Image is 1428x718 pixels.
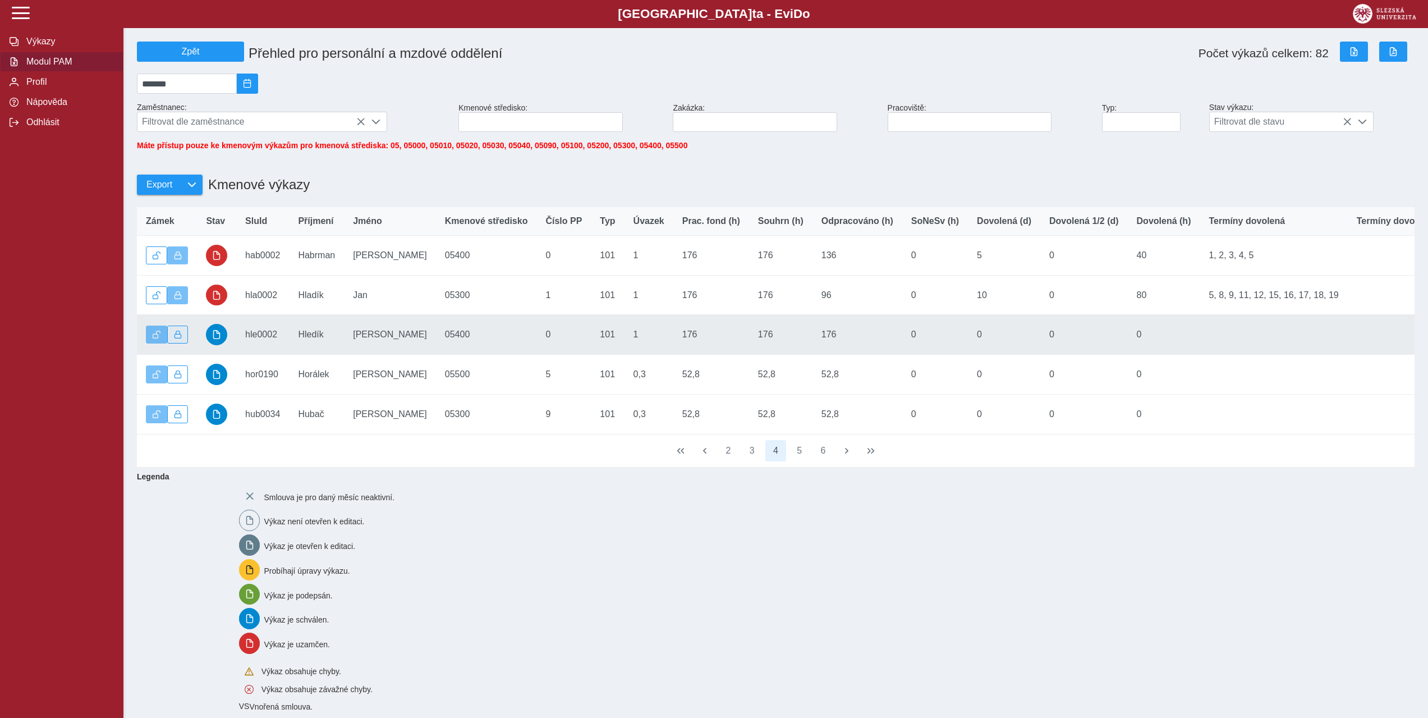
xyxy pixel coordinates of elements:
td: 5 [536,355,591,395]
button: 2025/09 [237,74,258,94]
td: 05300 [436,275,537,315]
td: 52,8 [812,355,902,395]
td: 0 [968,394,1040,434]
div: Zaměstnanec: [132,98,454,136]
span: Probíhají úpravy výkazu. [264,566,350,575]
button: uzamčeno [206,245,227,266]
td: 176 [673,275,749,315]
button: uzamčeno [206,285,227,306]
span: SluId [245,216,267,226]
td: 52,8 [673,394,749,434]
td: 176 [673,236,749,276]
span: Prac. fond (h) [682,216,740,226]
span: Filtrovat dle stavu [1210,112,1352,131]
td: 136 [812,236,902,276]
div: Typ: [1098,99,1205,136]
td: 1 [625,275,673,315]
td: Hledík [289,315,344,355]
td: 0 [902,275,968,315]
span: Souhrn (h) [758,216,803,226]
button: Odemknout výkaz. [146,286,167,304]
td: 0 [1040,236,1128,276]
td: hor0190 [236,355,289,395]
td: 40 [1128,236,1200,276]
td: 0 [1128,315,1200,355]
button: Uzamknout [167,326,189,344]
h1: Kmenové výkazy [203,171,310,198]
td: 1 [536,275,591,315]
img: logo_web_su.png [1353,4,1416,24]
button: Odemknout výkaz. [146,246,167,264]
span: Počet výkazů celkem: 82 [1199,47,1329,60]
td: Jan [344,275,436,315]
span: Příjmení [298,216,333,226]
span: Export [146,180,172,190]
span: Odpracováno (h) [821,216,893,226]
div: Kmenové středisko: [454,99,668,136]
button: Export do PDF [1379,42,1407,62]
span: t [752,7,756,21]
button: Výkaz je odemčen. [146,365,167,383]
td: 0 [1128,394,1200,434]
td: 05400 [436,236,537,276]
td: 1, 2, 3, 4, 5 [1200,236,1347,276]
span: Kmenové středisko [445,216,528,226]
span: Zpět [142,47,239,57]
td: 52,8 [812,394,902,434]
td: 101 [591,355,624,395]
span: SoNeSv (h) [911,216,959,226]
td: 176 [673,315,749,355]
button: schváleno [206,324,227,345]
span: Filtrovat dle zaměstnance [137,112,365,131]
td: 10 [968,275,1040,315]
span: Výkaz obsahuje chyby. [261,667,341,676]
span: Jméno [353,216,382,226]
b: [GEOGRAPHIC_DATA] a - Evi [34,7,1394,21]
td: 0 [968,355,1040,395]
span: D [793,7,802,21]
button: Výkaz uzamčen. [167,286,189,304]
td: Hladík [289,275,344,315]
button: Export [137,175,181,195]
td: 176 [812,315,902,355]
td: 96 [812,275,902,315]
td: Habrman [289,236,344,276]
td: 1 [625,315,673,355]
span: Výkaz je schválen. [264,615,329,624]
div: Zakázka: [668,99,883,136]
td: hle0002 [236,315,289,355]
button: Výkaz je odemčen. [146,326,167,344]
td: 176 [749,275,812,315]
td: 0 [1128,355,1200,395]
td: 52,8 [749,355,812,395]
td: 80 [1128,275,1200,315]
td: 0 [902,394,968,434]
span: Smlouva vnořená do kmene [239,702,250,711]
td: 1 [625,236,673,276]
td: Hubač [289,394,344,434]
span: Výkazy [23,36,114,47]
td: 0,3 [625,355,673,395]
td: [PERSON_NAME] [344,236,436,276]
td: 0 [1040,355,1128,395]
button: Export do Excelu [1340,42,1368,62]
button: 6 [812,440,834,461]
span: Smlouva je pro daný měsíc neaktivní. [264,492,394,501]
span: Typ [600,216,615,226]
span: Zámek [146,216,175,226]
td: 0 [968,315,1040,355]
span: Dovolená (h) [1137,216,1191,226]
span: Profil [23,77,114,87]
td: [PERSON_NAME] [344,355,436,395]
span: Dovolená (d) [977,216,1031,226]
button: Uzamknout [167,405,189,423]
span: Vnořená smlouva. [249,703,313,712]
span: Výkaz není otevřen k editaci. [264,517,364,526]
div: Pracoviště: [883,99,1098,136]
span: Dovolená 1/2 (d) [1049,216,1119,226]
span: o [802,7,810,21]
td: 101 [591,275,624,315]
td: 05300 [436,394,537,434]
td: 176 [749,236,812,276]
td: 05400 [436,315,537,355]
